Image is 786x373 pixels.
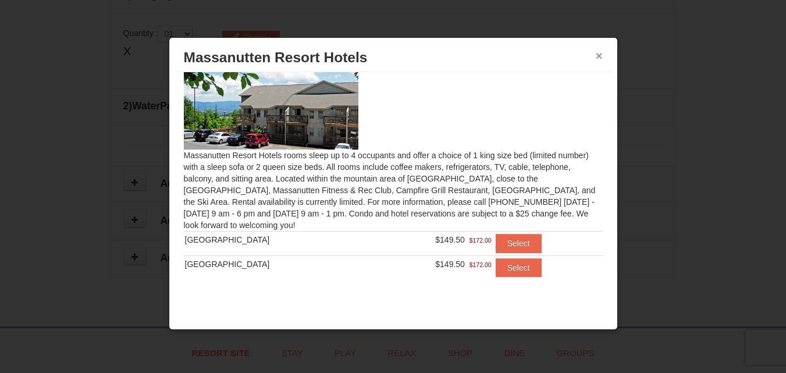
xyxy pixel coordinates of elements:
button: Select [496,258,542,277]
span: Massanutten Resort Hotels [184,49,368,65]
span: $172.00 [470,259,492,271]
div: [GEOGRAPHIC_DATA] [185,258,368,270]
button: × [596,50,603,62]
span: $149.50 [435,260,465,269]
button: Select [496,234,542,253]
span: $149.50 [435,235,465,244]
div: [GEOGRAPHIC_DATA] [185,234,368,246]
div: Massanutten Resort Hotels rooms sleep up to 4 occupants and offer a choice of 1 king size bed (li... [175,72,611,300]
span: $172.00 [470,235,492,246]
img: 19219026-1-e3b4ac8e.jpg [184,54,358,150]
